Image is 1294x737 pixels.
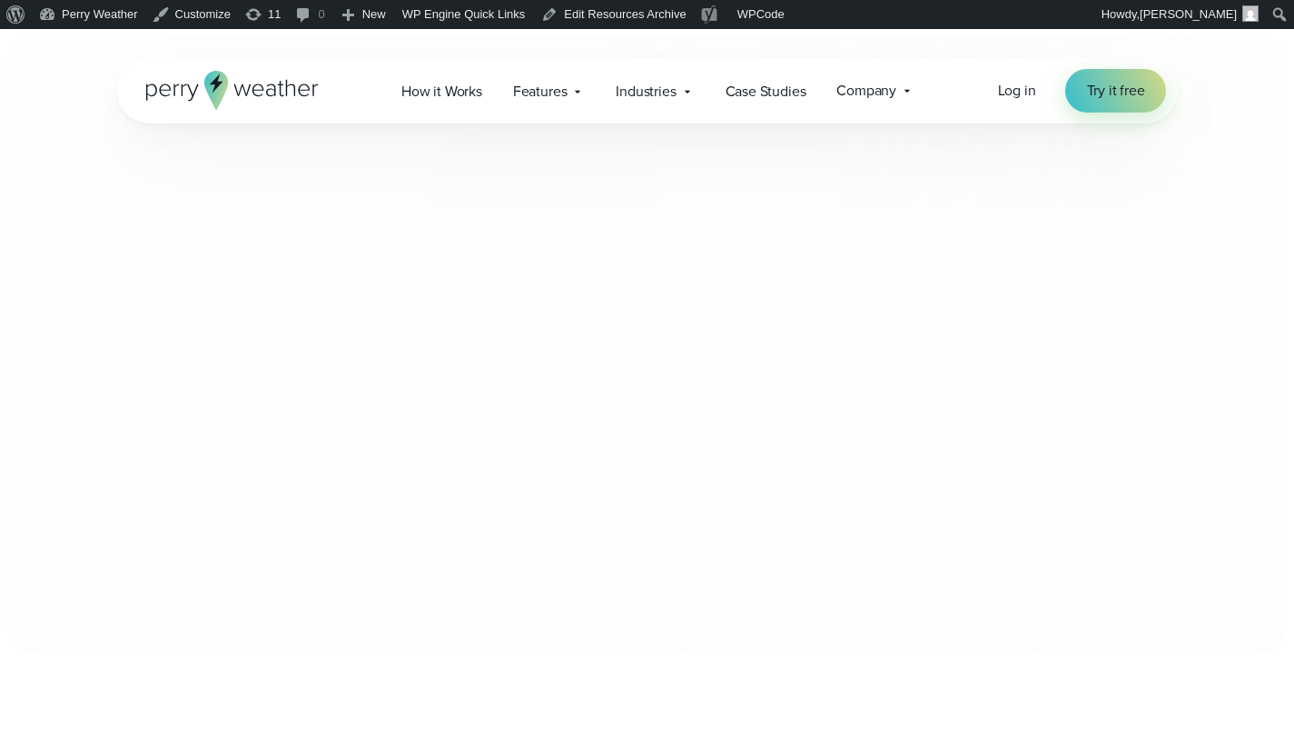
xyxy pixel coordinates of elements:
[998,80,1036,101] span: Log in
[710,73,822,110] a: Case Studies
[616,81,676,103] span: Industries
[1140,7,1237,21] span: [PERSON_NAME]
[401,81,482,103] span: How it Works
[513,81,568,103] span: Features
[386,73,498,110] a: How it Works
[1087,80,1145,102] span: Try it free
[836,80,896,102] span: Company
[726,81,806,103] span: Case Studies
[998,80,1036,102] a: Log in
[1065,69,1167,113] a: Try it free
